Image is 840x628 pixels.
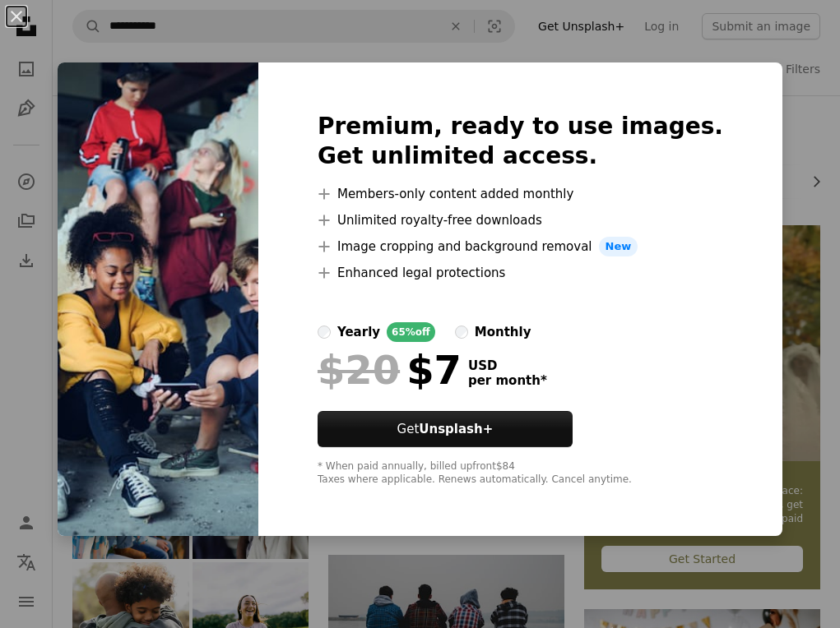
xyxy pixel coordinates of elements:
li: Unlimited royalty-free downloads [318,210,723,230]
div: 65% off [387,322,435,342]
div: yearly [337,322,380,342]
li: Members-only content added monthly [318,184,723,204]
span: New [599,237,638,256]
li: Image cropping and background removal [318,237,723,256]
span: USD [468,358,547,373]
div: $7 [318,349,462,391]
div: monthly [475,322,531,342]
input: yearly65%off [318,326,331,339]
img: premium_photo-1663126482717-e96f2bca59cc [58,62,258,536]
li: Enhanced legal protections [318,263,723,283]
span: $20 [318,349,400,391]
div: * When paid annually, billed upfront $84 Taxes where applicable. Renews automatically. Cancel any... [318,460,723,487]
input: monthly [455,326,468,339]
button: GetUnsplash+ [318,411,573,447]
h2: Premium, ready to use images. Get unlimited access. [318,112,723,171]
strong: Unsplash+ [419,422,493,436]
span: per month * [468,373,547,388]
